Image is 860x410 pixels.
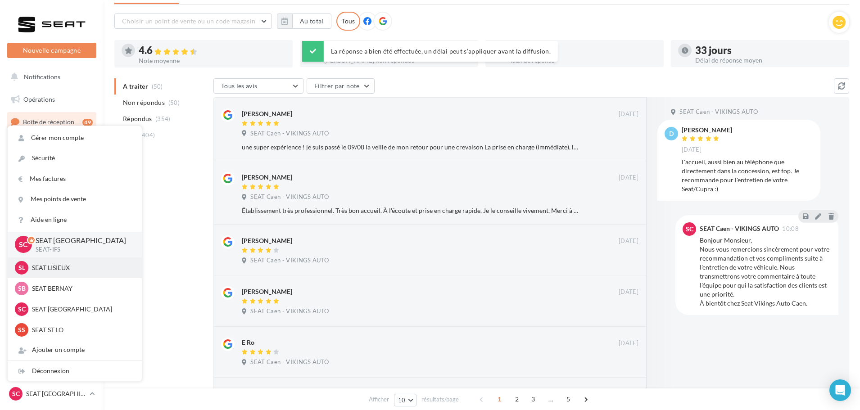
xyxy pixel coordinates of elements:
span: Opérations [23,95,55,103]
button: Choisir un point de vente ou un code magasin [114,14,272,29]
span: [DATE] [619,110,638,118]
a: SC SEAT [GEOGRAPHIC_DATA] [7,385,96,402]
button: Au total [277,14,331,29]
div: L'accueil, aussi bien au téléphone que directement dans la concession, est top. Je recommande pou... [682,158,813,194]
span: SC [18,305,26,314]
a: Visibilité en ligne [5,135,98,154]
span: Répondus [123,114,152,123]
span: résultats/page [421,395,459,404]
span: (50) [168,99,180,106]
p: SEAT BERNAY [32,284,131,293]
a: Mes points de vente [8,189,142,209]
div: Bonjour Monsieur, Nous vous remercions sincèrement pour votre recommandation et vos compliments s... [700,236,831,308]
a: Calendrier [5,225,98,244]
div: Tous [336,12,360,31]
span: [DATE] [619,237,638,245]
span: 3 [526,392,540,406]
span: [DATE] [619,339,638,347]
a: Campagnes [5,158,98,177]
a: PLV et print personnalisable [5,247,98,274]
div: 4.6 [139,45,285,56]
a: Campagnes DataOnDemand [5,277,98,304]
span: [DATE] [619,174,638,182]
div: 88 % [510,45,656,55]
button: Au total [292,14,331,29]
a: Gérer mon compte [8,128,142,148]
span: 1 [492,392,507,406]
span: SEAT Caen - VIKINGS AUTO [250,193,329,201]
span: SB [18,284,26,293]
p: SEAT-IFS [36,246,127,254]
span: SEAT Caen - VIKINGS AUTO [250,130,329,138]
button: Filtrer par note [307,78,375,94]
div: E Ro [242,338,254,347]
div: Taux de réponse [510,57,656,63]
a: Aide en ligne [8,210,142,230]
div: [PERSON_NAME] [242,236,292,245]
span: SEAT Caen - VIKINGS AUTO [250,257,329,265]
div: 49 [82,119,93,126]
span: 10:08 [782,226,799,232]
span: [DATE] [619,288,638,296]
div: Délai de réponse moyen [695,57,842,63]
span: Tous les avis [221,82,258,90]
div: [PERSON_NAME] [242,173,292,182]
span: SEAT Caen - VIKINGS AUTO [679,108,758,116]
span: Non répondus [123,98,165,107]
button: 10 [394,394,417,406]
span: Afficher [369,395,389,404]
p: SEAT [GEOGRAPHIC_DATA] [32,305,131,314]
span: Choisir un point de vente ou un code magasin [122,17,255,25]
span: SL [18,263,25,272]
p: SEAT [GEOGRAPHIC_DATA] [36,235,127,246]
span: [DATE] [682,146,702,154]
div: Open Intercom Messenger [829,379,851,401]
span: 2 [510,392,524,406]
div: SEAT Caen - VIKINGS AUTO [700,225,779,232]
span: SC [686,225,693,234]
div: Déconnexion [8,361,142,381]
span: SC [19,239,28,250]
div: [PERSON_NAME] [242,287,292,296]
span: Boîte de réception [23,118,74,126]
div: [PERSON_NAME] [682,127,732,133]
div: Établissement très professionnel. Très bon accueil. À l'écoute et prise en charge rapide. Je le c... [242,206,580,215]
a: Sécurité [8,148,142,168]
span: SS [18,325,25,334]
span: (354) [155,115,171,122]
button: Nouvelle campagne [7,43,96,58]
div: une super expérience ! je suis passé le 09/08 la veille de mon retour pour une crevaison La prise... [242,143,580,152]
span: 10 [398,396,406,404]
div: 33 jours [695,45,842,55]
a: Mes factures [8,169,142,189]
span: SEAT Caen - VIKINGS AUTO [250,307,329,315]
span: SC [12,389,20,398]
a: Boîte de réception49 [5,112,98,131]
span: 5 [561,392,575,406]
a: Médiathèque [5,203,98,221]
span: (404) [140,131,155,139]
div: [PERSON_NAME] [242,109,292,118]
p: SEAT LISIEUX [32,263,131,272]
p: SEAT [GEOGRAPHIC_DATA] [26,389,86,398]
div: Note moyenne [139,58,285,64]
div: La réponse a bien été effectuée, un délai peut s’appliquer avant la diffusion. [302,41,558,62]
a: Opérations [5,90,98,109]
p: SEAT ST LO [32,325,131,334]
span: D [669,129,674,138]
a: Contacts [5,180,98,199]
span: SEAT Caen - VIKINGS AUTO [250,358,329,366]
button: Tous les avis [213,78,303,94]
div: Ajouter un compte [8,340,142,360]
span: ... [543,392,558,406]
button: Notifications [5,68,95,86]
span: Notifications [24,73,60,81]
